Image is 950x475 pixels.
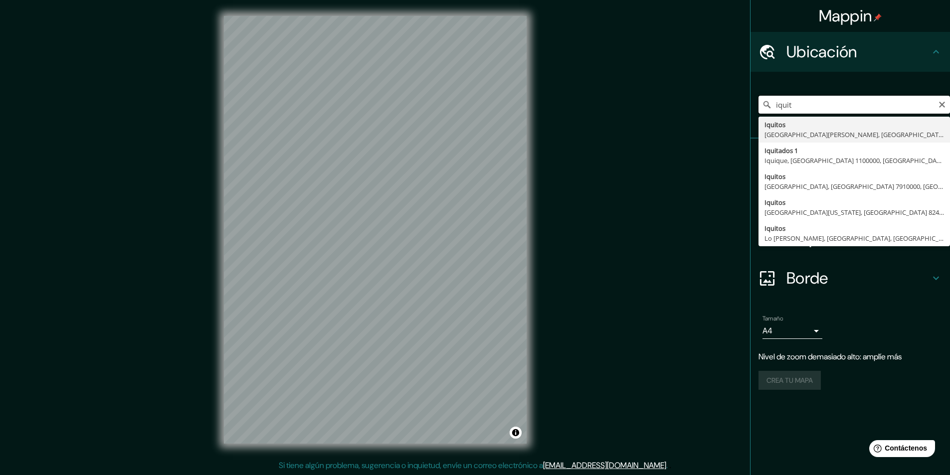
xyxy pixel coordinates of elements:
font: A4 [762,325,772,336]
font: . [669,460,671,471]
div: Patas [751,139,950,178]
a: [EMAIL_ADDRESS][DOMAIN_NAME] [543,460,666,471]
button: Activar o desactivar atribución [510,427,522,439]
font: Mappin [819,5,872,26]
font: Iquitos [764,172,785,181]
img: pin-icon.png [874,13,882,21]
font: . [668,460,669,471]
canvas: Mapa [224,16,527,444]
font: . [666,460,668,471]
font: Ubicación [786,41,857,62]
input: Elige tu ciudad o zona [759,96,950,114]
button: Claro [938,99,946,109]
div: Estilo [751,178,950,218]
font: Nivel de zoom demasiado alto: amplíe más [759,351,902,362]
font: Iquitos [764,198,785,207]
font: Iquitos [764,120,785,129]
font: Borde [786,268,828,289]
iframe: Lanzador de widgets de ayuda [861,436,939,464]
font: Iquique, [GEOGRAPHIC_DATA] 1100000, [GEOGRAPHIC_DATA] [764,156,946,165]
div: A4 [762,323,822,339]
font: [GEOGRAPHIC_DATA][PERSON_NAME], [GEOGRAPHIC_DATA] [764,130,945,139]
div: Disposición [751,218,950,258]
font: Si tiene algún problema, sugerencia o inquietud, envíe un correo electrónico a [279,460,543,471]
div: Borde [751,258,950,298]
font: Tamaño [762,315,783,322]
font: Iquitados 1 [764,146,798,155]
font: Iquitos [764,224,785,233]
div: Ubicación [751,32,950,72]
